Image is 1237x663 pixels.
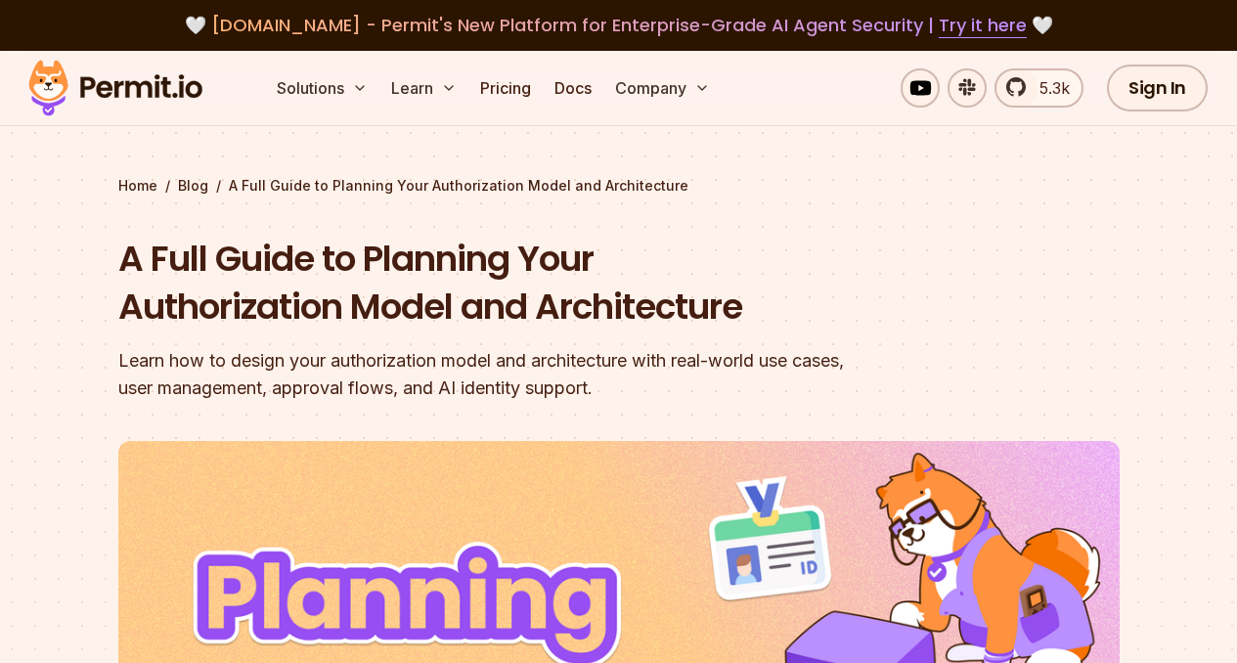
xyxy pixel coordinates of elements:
h1: A Full Guide to Planning Your Authorization Model and Architecture [118,235,869,331]
button: Solutions [269,68,376,108]
div: Learn how to design your authorization model and architecture with real-world use cases, user man... [118,347,869,402]
span: 5.3k [1028,76,1070,100]
a: Pricing [472,68,539,108]
button: Company [607,68,718,108]
a: Blog [178,176,208,196]
img: Permit logo [20,55,211,121]
div: 🤍 🤍 [47,12,1190,39]
a: Sign In [1107,65,1208,111]
span: [DOMAIN_NAME] - Permit's New Platform for Enterprise-Grade AI Agent Security | [211,13,1027,37]
div: / / [118,176,1120,196]
a: Try it here [939,13,1027,38]
a: 5.3k [994,68,1083,108]
a: Docs [547,68,599,108]
a: Home [118,176,157,196]
button: Learn [383,68,464,108]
